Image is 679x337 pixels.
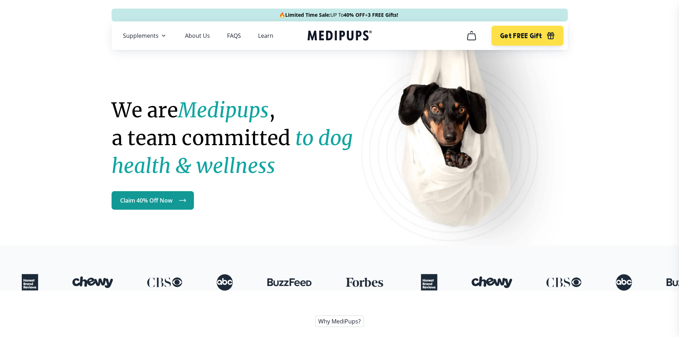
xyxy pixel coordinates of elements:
span: 🔥 UP To + [279,11,398,19]
span: Supplements [123,32,159,39]
button: Get FREE Gift [492,26,563,46]
a: Learn [258,32,273,39]
button: cart [463,27,480,44]
img: Natural dog supplements for joint and coat health [361,11,575,272]
span: Why MediPups? [315,316,364,327]
strong: Medipups [178,98,269,123]
button: Supplements [123,31,168,40]
a: Medipups [308,29,372,44]
a: About Us [185,32,210,39]
h1: We are , a team committed [112,96,372,180]
a: Claim 40% Off Now [112,191,194,210]
span: Get FREE Gift [500,32,542,40]
a: FAQS [227,32,241,39]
